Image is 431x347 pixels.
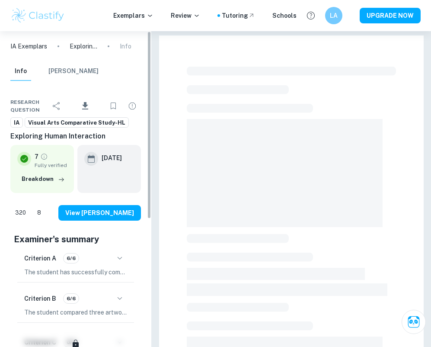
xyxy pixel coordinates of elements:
[70,42,97,51] p: Exploring Human Interaction
[25,119,128,127] span: Visual Arts Comparative Study-HL
[10,131,141,141] h6: Exploring Human Interaction
[10,42,47,51] a: IA Exemplars
[35,152,38,161] p: 7
[48,97,65,115] div: Share
[24,267,127,277] p: The student has successfully compared a minimum of 3 artworks by at least 2 different artists, me...
[171,11,200,20] p: Review
[25,117,129,128] a: Visual Arts Comparative Study-HL
[11,119,22,127] span: IA
[120,42,131,51] p: Info
[10,98,48,114] span: Research question
[48,62,99,81] button: [PERSON_NAME]
[303,8,318,23] button: Help and Feedback
[24,254,56,263] h6: Criterion A
[19,173,67,186] button: Breakdown
[102,153,122,163] h6: [DATE]
[360,8,421,23] button: UPGRADE NOW
[64,254,79,262] span: 6/6
[32,206,46,220] div: Dislike
[24,308,127,317] p: The student compared three artworks by three different artists: Life? [GEOGRAPHIC_DATA]? ([PERSON...
[14,233,137,246] h5: Examiner's summary
[35,161,67,169] span: Fully verified
[67,95,103,117] div: Download
[402,310,426,334] button: Ask Clai
[10,206,31,220] div: Like
[105,97,122,115] div: Bookmark
[222,11,255,20] a: Tutoring
[24,294,56,303] h6: Criterion B
[58,205,141,221] button: View [PERSON_NAME]
[329,11,339,20] h6: LA
[10,209,31,217] span: 320
[124,97,141,115] div: Report issue
[113,11,153,20] p: Exemplars
[10,117,23,128] a: IA
[272,11,297,20] a: Schools
[40,153,48,161] a: Grade fully verified
[32,209,46,217] span: 8
[64,295,79,302] span: 6/6
[10,62,31,81] button: Info
[10,7,65,24] img: Clastify logo
[325,7,342,24] button: LA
